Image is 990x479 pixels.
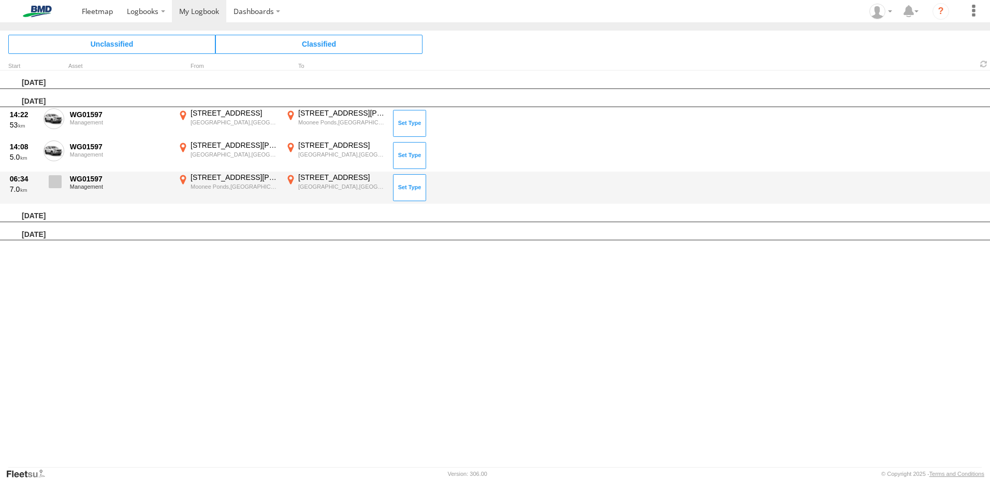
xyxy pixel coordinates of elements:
[284,173,387,203] label: Click to View Event Location
[70,184,170,190] div: Management
[70,119,170,125] div: Management
[70,142,170,151] div: WG01597
[176,108,280,138] label: Click to View Event Location
[68,64,172,69] div: Asset
[10,185,38,194] div: 7.0
[933,3,949,20] i: ?
[298,119,386,126] div: Moonee Ponds,[GEOGRAPHIC_DATA]
[929,471,984,477] a: Terms and Conditions
[176,64,280,69] div: From
[393,110,426,137] button: Click to Set
[284,108,387,138] label: Click to View Event Location
[298,173,386,182] div: [STREET_ADDRESS]
[866,4,896,19] div: Daniel Godby
[70,151,170,158] div: Management
[191,151,278,158] div: [GEOGRAPHIC_DATA],[GEOGRAPHIC_DATA]
[10,120,38,130] div: 53
[191,108,278,118] div: [STREET_ADDRESS]
[393,142,426,169] button: Click to Set
[8,35,215,53] span: Click to view Unclassified Trips
[284,140,387,171] label: Click to View Event Location
[191,173,278,182] div: [STREET_ADDRESS][PERSON_NAME]
[10,174,38,184] div: 06:34
[448,471,487,477] div: Version: 306.00
[191,183,278,190] div: Moonee Ponds,[GEOGRAPHIC_DATA]
[298,151,386,158] div: [GEOGRAPHIC_DATA],[GEOGRAPHIC_DATA]
[191,140,278,150] div: [STREET_ADDRESS][PERSON_NAME][DEMOGRAPHIC_DATA]
[284,64,387,69] div: To
[10,110,38,119] div: 14:22
[10,6,64,17] img: bmd-logo.svg
[10,142,38,151] div: 14:08
[6,469,53,479] a: Visit our Website
[881,471,984,477] div: © Copyright 2025 -
[298,183,386,190] div: [GEOGRAPHIC_DATA],[GEOGRAPHIC_DATA]
[176,173,280,203] label: Click to View Event Location
[298,140,386,150] div: [STREET_ADDRESS]
[70,110,170,119] div: WG01597
[176,140,280,171] label: Click to View Event Location
[978,59,990,69] span: Refresh
[215,35,423,53] span: Click to view Classified Trips
[10,152,38,162] div: 5.0
[191,119,278,126] div: [GEOGRAPHIC_DATA],[GEOGRAPHIC_DATA]
[70,174,170,184] div: WG01597
[298,108,386,118] div: [STREET_ADDRESS][PERSON_NAME]
[8,64,39,69] div: Click to Sort
[393,174,426,201] button: Click to Set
